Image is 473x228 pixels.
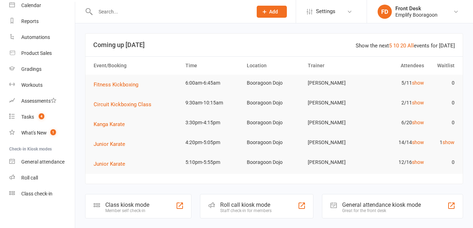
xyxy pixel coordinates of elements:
[244,154,305,171] td: Booragoon Dojo
[305,154,366,171] td: [PERSON_NAME]
[366,95,427,111] td: 2/11
[395,5,438,12] div: Front Desk
[412,120,424,125] a: show
[427,95,458,111] td: 0
[9,125,75,141] a: What's New1
[427,114,458,131] td: 0
[366,57,427,75] th: Attendees
[94,140,130,148] button: Junior Karate
[94,120,130,129] button: Kanga Karate
[366,75,427,91] td: 5/11
[94,141,125,147] span: Junior Karate
[94,81,138,88] span: Fitness Kickboxing
[316,4,335,19] span: Settings
[220,208,272,213] div: Staff check-in for members
[21,114,34,120] div: Tasks
[21,50,52,56] div: Product Sales
[257,6,287,18] button: Add
[9,77,75,93] a: Workouts
[21,98,56,104] div: Assessments
[21,130,47,136] div: What's New
[9,109,75,125] a: Tasks 4
[305,57,366,75] th: Trainer
[21,34,50,40] div: Automations
[182,154,244,171] td: 5:10pm-5:55pm
[342,208,421,213] div: Great for the front desk
[389,42,392,49] a: 5
[94,160,130,168] button: Junior Karate
[21,82,43,88] div: Workouts
[244,57,305,75] th: Location
[269,9,278,15] span: Add
[412,80,424,86] a: show
[305,114,366,131] td: [PERSON_NAME]
[366,134,427,151] td: 14/14
[182,134,244,151] td: 4:20pm-5:05pm
[21,159,65,165] div: General attendance
[412,139,424,145] a: show
[378,5,392,19] div: FD
[9,45,75,61] a: Product Sales
[50,129,56,135] span: 1
[94,161,125,167] span: Junior Karate
[39,113,44,119] span: 4
[90,57,182,75] th: Event/Booking
[21,191,52,196] div: Class check-in
[182,57,244,75] th: Time
[94,121,125,127] span: Kanga Karate
[427,75,458,91] td: 0
[21,18,39,24] div: Reports
[366,114,427,131] td: 6/20
[9,154,75,170] a: General attendance kiosk mode
[94,80,143,89] button: Fitness Kickboxing
[427,57,458,75] th: Waitlist
[105,201,149,208] div: Class kiosk mode
[244,134,305,151] td: Booragoon Dojo
[9,13,75,29] a: Reports
[94,100,156,109] button: Circuit Kickboxing Class
[305,95,366,111] td: [PERSON_NAME]
[21,175,38,181] div: Roll call
[305,134,366,151] td: [PERSON_NAME]
[220,201,272,208] div: Roll call kiosk mode
[393,42,399,49] a: 10
[93,7,247,17] input: Search...
[182,75,244,91] td: 6:00am-6:45am
[182,114,244,131] td: 3:30pm-4:15pm
[427,154,458,171] td: 0
[94,101,151,108] span: Circuit Kickboxing Class
[9,29,75,45] a: Automations
[395,12,438,18] div: Emplify Booragoon
[443,139,455,145] a: show
[366,154,427,171] td: 12/16
[342,201,421,208] div: General attendance kiosk mode
[427,134,458,151] td: 1
[93,41,455,49] h3: Coming up [DATE]
[356,41,455,50] div: Show the next events for [DATE]
[9,186,75,202] a: Class kiosk mode
[244,95,305,111] td: Booragoon Dojo
[412,159,424,165] a: show
[182,95,244,111] td: 9:30am-10:15am
[9,93,75,109] a: Assessments
[105,208,149,213] div: Member self check-in
[9,61,75,77] a: Gradings
[400,42,406,49] a: 20
[407,42,414,49] a: All
[305,75,366,91] td: [PERSON_NAME]
[21,66,41,72] div: Gradings
[412,100,424,106] a: show
[244,75,305,91] td: Booragoon Dojo
[21,2,41,8] div: Calendar
[9,170,75,186] a: Roll call
[244,114,305,131] td: Booragoon Dojo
